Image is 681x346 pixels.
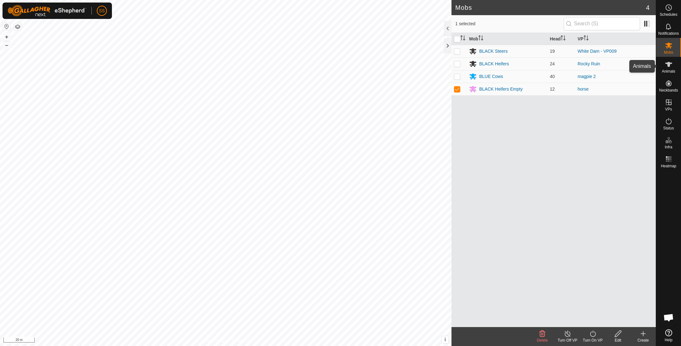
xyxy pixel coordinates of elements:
p-sorticon: Activate to sort [478,36,483,41]
th: Head [547,33,575,45]
span: 19 [550,49,555,54]
div: Open chat [659,308,678,327]
a: Contact Us [232,338,251,343]
div: BLACK Steers [479,48,508,55]
div: Turn On VP [580,337,605,343]
span: SS [99,8,105,14]
span: Status [663,126,674,130]
p-sorticon: Activate to sort [561,36,566,41]
button: i [442,336,449,343]
span: Delete [537,338,548,343]
th: VP [575,33,656,45]
span: 4 [646,3,649,12]
div: Edit [605,337,631,343]
div: Create [631,337,656,343]
h2: Mobs [455,4,646,11]
span: VPs [665,107,672,111]
span: 1 selected [455,21,564,27]
span: Neckbands [659,88,678,92]
a: magpie 2 [578,74,596,79]
span: 12 [550,86,555,92]
span: Mobs [664,51,673,54]
p-sorticon: Activate to sort [460,36,465,41]
a: Rocky Ruin [578,61,600,66]
div: BLUE Cows [479,73,503,80]
a: White Dam - VP009 [578,49,617,54]
button: Map Layers [14,23,21,31]
span: Help [665,338,672,342]
button: + [3,33,10,41]
span: Infra [665,145,672,149]
span: i [445,337,446,342]
button: Reset Map [3,23,10,30]
img: Gallagher Logo [8,5,86,16]
div: BLACK Heifers Empty [479,86,523,92]
button: – [3,41,10,49]
span: Notifications [658,32,679,35]
span: 40 [550,74,555,79]
a: Help [656,327,681,344]
th: Mob [467,33,547,45]
div: Turn Off VP [555,337,580,343]
span: Animals [662,69,675,73]
span: Schedules [660,13,677,16]
div: BLACK Heifers [479,61,509,67]
input: Search (S) [564,17,640,30]
a: Privacy Policy [201,338,224,343]
span: 24 [550,61,555,66]
p-sorticon: Activate to sort [584,36,589,41]
span: Heatmap [661,164,676,168]
a: horse [578,86,589,92]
